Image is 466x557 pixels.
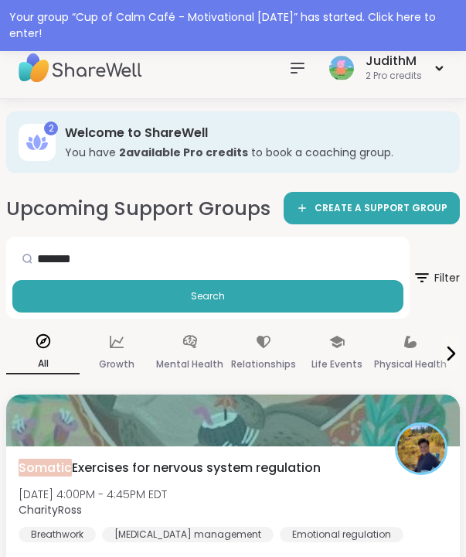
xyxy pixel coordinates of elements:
[19,502,82,518] b: CharityRoss
[65,145,447,160] h3: You have to book a coaching group.
[102,527,274,542] div: [MEDICAL_DATA] management
[413,259,460,296] span: Filter
[156,355,223,374] p: Mental Health
[6,195,270,222] h2: Upcoming Support Groups
[366,53,422,70] div: JudithM
[311,355,362,374] p: Life Events
[44,121,58,135] div: 2
[19,459,321,477] span: Exercises for nervous system regulation
[19,459,72,477] span: Somatic
[280,527,403,542] div: Emotional regulation
[12,280,403,313] button: Search
[366,70,422,83] div: 2 Pro credits
[6,354,80,374] p: All
[397,425,445,473] img: CharityRoss
[284,192,460,224] a: CREATE A SUPPORT GROUP
[231,355,296,374] p: Relationships
[9,9,457,42] div: Your group “ Cup of Calm Café - Motivational [DATE] ” has started. Click here to enter!
[19,41,142,95] img: ShareWell Nav Logo
[99,355,134,374] p: Growth
[191,289,225,303] span: Search
[329,56,354,80] img: JudithM
[374,355,447,374] p: Physical Health
[315,202,447,215] span: CREATE A SUPPORT GROUP
[413,237,460,319] button: Filter
[19,527,96,542] div: Breathwork
[65,125,447,142] h3: Welcome to ShareWell
[119,145,248,160] b: 2 available Pro credit s
[19,487,167,502] span: [DATE] 4:00PM - 4:45PM EDT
